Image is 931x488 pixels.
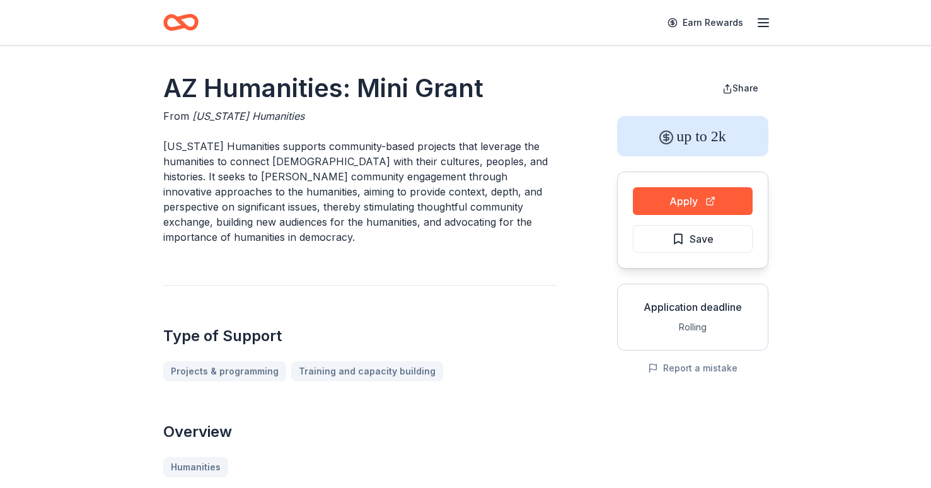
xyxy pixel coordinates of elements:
h2: Type of Support [163,326,557,346]
button: Share [712,76,768,101]
div: From [163,108,557,124]
h2: Overview [163,422,557,442]
p: [US_STATE] Humanities supports community-based projects that leverage the humanities to connect [... [163,139,557,245]
a: Home [163,8,199,37]
div: up to 2k [617,116,768,156]
button: Report a mistake [648,361,737,376]
span: Share [732,83,758,93]
button: Save [633,225,753,253]
div: Application deadline [628,299,758,315]
button: Apply [633,187,753,215]
span: Save [690,231,714,247]
a: Earn Rewards [660,11,751,34]
h1: AZ Humanities: Mini Grant [163,71,557,106]
span: [US_STATE] Humanities [192,110,304,122]
div: Rolling [628,320,758,335]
